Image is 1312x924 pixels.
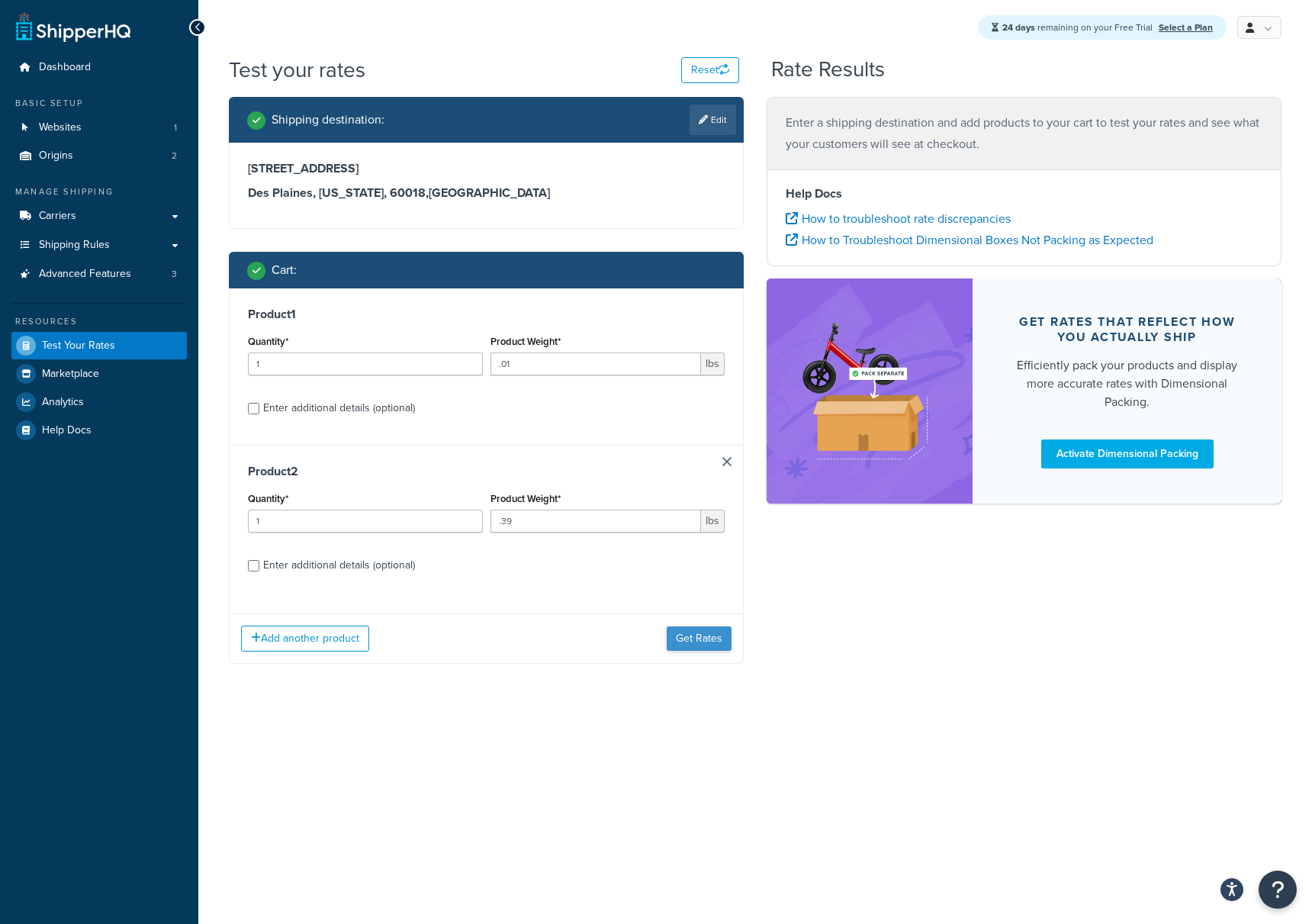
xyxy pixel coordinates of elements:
[11,114,187,142] a: Websites1
[786,231,1153,249] a: How to Troubleshoot Dimensional Boxes Not Packing as Expected
[39,268,131,281] span: Advanced Features
[11,417,187,444] a: Help Docs
[786,210,1011,227] a: How to troubleshoot rate discrepancies
[786,185,1262,203] h4: Help Docs
[248,307,725,322] h3: Product 1
[229,55,365,85] h1: Test your rates
[11,260,187,288] a: Advanced Features3
[490,493,561,504] label: Product Weight*
[241,626,369,652] button: Add another product
[490,510,702,533] input: 0.00
[272,263,297,277] h2: Cart :
[11,97,187,110] div: Basic Setup
[11,142,187,170] a: Origins2
[263,398,415,419] div: Enter additional details (optional)
[172,150,177,163] span: 2
[248,353,483,375] input: 0.0
[771,58,885,82] h2: Rate Results
[263,555,415,576] div: Enter additional details (optional)
[39,210,76,223] span: Carriers
[490,336,561,347] label: Product Weight*
[248,185,725,201] h3: Des Plaines, [US_STATE], 60018 , [GEOGRAPHIC_DATA]
[39,61,91,74] span: Dashboard
[39,150,73,163] span: Origins
[701,353,725,375] span: lbs
[11,53,187,82] a: Dashboard
[11,260,187,288] li: Advanced Features
[789,301,950,481] img: feature-image-dim-d40ad3071a2b3c8e08177464837368e35600d3c5e73b18a22c1e4bb210dc32ac.png
[42,368,99,381] span: Marketplace
[1159,21,1213,34] a: Select a Plan
[42,340,115,353] span: Test Your Rates
[11,332,187,359] a: Test Your Rates
[1002,21,1035,34] strong: 24 days
[172,268,177,281] span: 3
[786,112,1262,155] p: Enter a shipping destination and add products to your cart to test your rates and see what your c...
[248,560,259,571] input: Enter additional details (optional)
[690,105,736,135] a: Edit
[1002,21,1155,34] span: remaining on your Free Trial
[1009,356,1245,411] div: Efficiently pack your products and display more accurate rates with Dimensional Packing.
[681,57,739,83] button: Reset
[722,457,732,466] a: Remove Item
[174,121,177,134] span: 1
[11,360,187,388] a: Marketplace
[11,388,187,416] a: Analytics
[11,202,187,230] a: Carriers
[1259,871,1297,909] button: Open Resource Center
[248,464,725,479] h3: Product 2
[248,403,259,414] input: Enter additional details (optional)
[1009,314,1245,345] div: Get rates that reflect how you actually ship
[11,315,187,328] div: Resources
[42,424,92,437] span: Help Docs
[39,239,110,252] span: Shipping Rules
[701,510,725,533] span: lbs
[667,626,732,651] button: Get Rates
[39,121,82,134] span: Websites
[248,161,725,176] h3: [STREET_ADDRESS]
[248,493,288,504] label: Quantity*
[1041,439,1214,468] a: Activate Dimensional Packing
[11,142,187,170] li: Origins
[490,353,702,375] input: 0.00
[272,113,384,127] h2: Shipping destination :
[248,336,288,347] label: Quantity*
[11,185,187,198] div: Manage Shipping
[11,114,187,142] li: Websites
[11,231,187,259] a: Shipping Rules
[42,396,84,409] span: Analytics
[248,510,483,533] input: 0.0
